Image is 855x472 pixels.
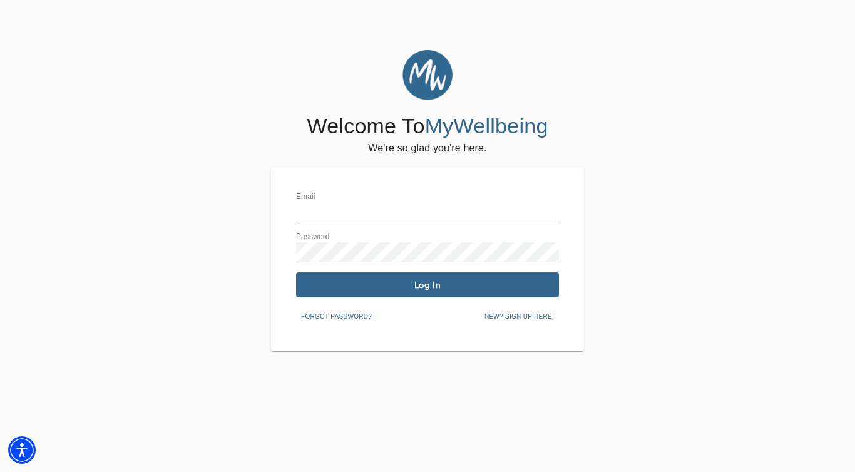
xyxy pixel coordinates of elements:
h4: Welcome To [307,113,548,140]
label: Password [296,233,330,241]
button: New? Sign up here. [479,307,559,326]
img: MyWellbeing [402,50,453,100]
h6: We're so glad you're here. [368,140,486,157]
div: Accessibility Menu [8,436,36,464]
span: Log In [301,279,554,291]
button: Forgot password? [296,307,377,326]
button: Log In [296,272,559,297]
span: New? Sign up here. [484,311,554,322]
span: Forgot password? [301,311,372,322]
label: Email [296,193,315,201]
span: MyWellbeing [425,114,548,138]
a: Forgot password? [296,310,377,321]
